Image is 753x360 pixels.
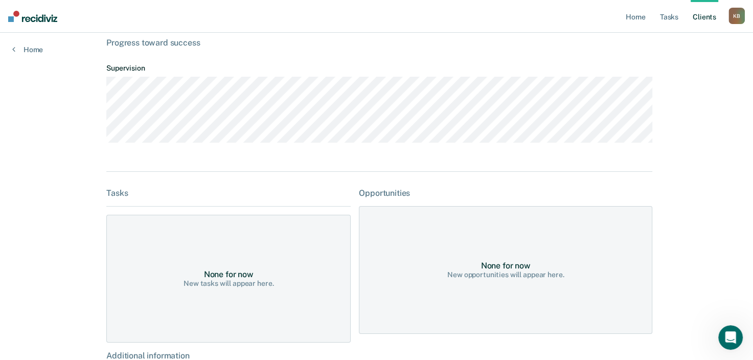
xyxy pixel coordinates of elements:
[204,269,254,279] div: None for now
[728,8,745,24] button: KB
[20,90,184,107] p: How can we help?
[447,271,564,279] div: New opportunities will appear here.
[359,188,652,198] div: Opportunities
[12,45,43,54] a: Home
[106,38,652,48] div: Progress toward success
[728,8,745,24] div: K B
[481,261,531,271] div: None for now
[102,266,204,307] button: Messages
[136,291,171,299] span: Messages
[176,16,194,35] div: Close
[39,291,62,299] span: Home
[10,120,194,148] div: Send us a message
[8,11,57,22] img: Recidiviz
[106,64,652,73] dt: Supervision
[20,19,77,36] img: logo
[718,325,743,350] iframe: Intercom live chat
[120,16,140,37] img: Profile image for Rajan
[21,129,171,140] div: Send us a message
[20,73,184,90] p: Hi [PERSON_NAME]
[106,188,351,198] div: Tasks
[139,16,159,37] div: Profile image for Krysty
[100,16,121,37] img: Profile image for Kim
[184,279,273,288] div: New tasks will appear here.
